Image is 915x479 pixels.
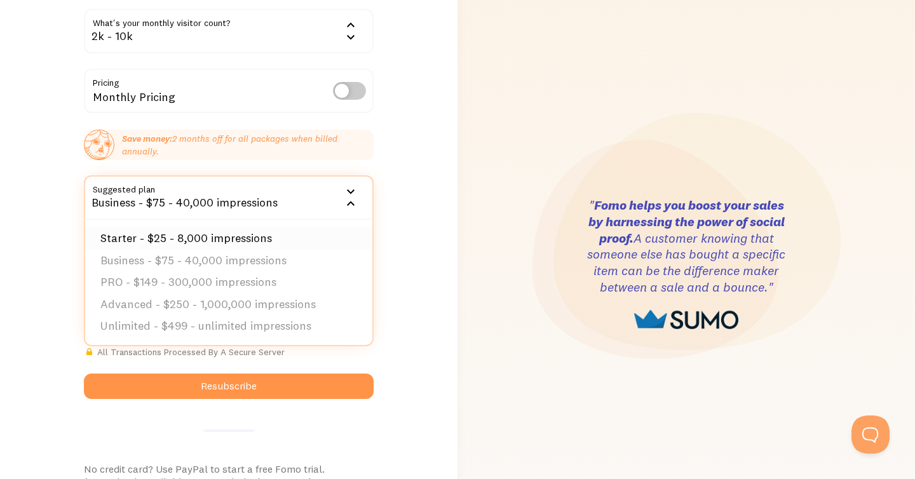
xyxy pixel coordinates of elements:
[85,250,372,272] li: Business - $75 - 40,000 impressions
[85,315,372,337] li: Unlimited - $499 - unlimited impressions
[122,132,374,158] p: 2 months off for all packages when billed annually.
[84,374,374,399] button: Resubscribe
[84,69,374,115] div: Monthly Pricing
[122,133,172,144] strong: Save money:
[634,310,738,329] img: sumo-logo-1cafdecd7bb48b33eaa792b370d3cec89df03f7790928d0317a799d01587176e.png
[585,197,788,295] h3: " A customer knowing that someone else has bought a specific item can be the difference maker bet...
[588,197,785,245] strong: Fomo helps you boost your sales by harnessing the power of social proof.
[84,346,374,358] p: All Transactions Processed By A Secure Server
[84,9,374,53] div: 2k - 10k
[84,175,374,220] div: Business - $75 - 40,000 impressions
[85,271,372,293] li: PRO - $149 - 300,000 impressions
[851,415,890,454] iframe: Help Scout Beacon - Open
[85,227,372,250] li: Starter - $25 - 8,000 impressions
[85,293,372,316] li: Advanced - $250 - 1,000,000 impressions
